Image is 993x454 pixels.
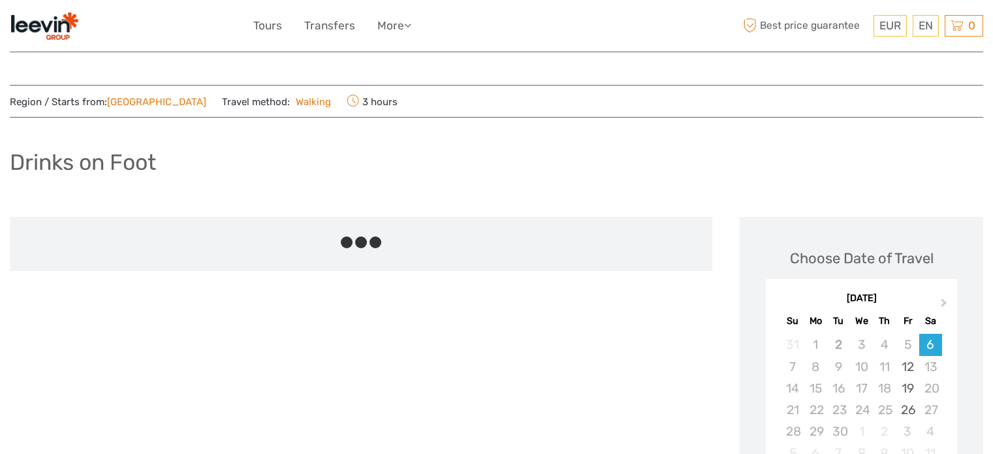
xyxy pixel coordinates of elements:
div: Not available Wednesday, September 17th, 2025 [850,378,873,399]
span: Region / Starts from: [10,95,206,109]
div: Not available Thursday, September 18th, 2025 [873,378,896,399]
div: Sa [919,312,942,330]
div: Not available Thursday, October 2nd, 2025 [873,421,896,442]
div: Not available Monday, September 1st, 2025 [804,334,827,355]
div: Not available Wednesday, September 24th, 2025 [850,399,873,421]
div: [DATE] [766,292,957,306]
a: Transfers [304,16,355,35]
div: Not available Sunday, September 28th, 2025 [781,421,804,442]
div: Not available Sunday, September 7th, 2025 [781,356,804,378]
div: Not available Monday, September 22nd, 2025 [804,399,827,421]
button: Next Month [935,295,956,316]
div: Not available Sunday, September 14th, 2025 [781,378,804,399]
a: More [377,16,411,35]
div: Choose Friday, September 26th, 2025 [896,399,919,421]
div: Not available Thursday, September 11th, 2025 [873,356,896,378]
div: Not available Wednesday, September 3rd, 2025 [850,334,873,355]
span: EUR [879,19,901,32]
div: We [850,312,873,330]
div: Not available Friday, September 5th, 2025 [896,334,919,355]
div: Not available Saturday, September 13th, 2025 [919,356,942,378]
img: 2366-9a630715-f217-4e31-8482-dcd93f7091a8_logo_small.png [10,10,79,42]
div: Not available Wednesday, September 10th, 2025 [850,356,873,378]
span: Travel method: [222,92,331,110]
div: EN [913,15,939,37]
div: Not available Tuesday, September 16th, 2025 [827,378,850,399]
div: Not available Sunday, August 31st, 2025 [781,334,804,355]
div: Not available Saturday, September 27th, 2025 [919,399,942,421]
div: Not available Tuesday, September 23rd, 2025 [827,399,850,421]
div: Not available Sunday, September 21st, 2025 [781,399,804,421]
div: Choose Friday, September 12th, 2025 [896,356,919,378]
div: Mo [804,312,827,330]
span: 0 [966,19,977,32]
div: Th [873,312,896,330]
span: Best price guarantee [740,15,870,37]
div: Choose Saturday, October 4th, 2025 [919,421,942,442]
h1: Drinks on Foot [10,149,156,176]
div: Not available Tuesday, September 9th, 2025 [827,356,850,378]
div: Not available Wednesday, October 1st, 2025 [850,421,873,442]
div: Choose Date of Travel [790,248,934,268]
div: Choose Friday, September 19th, 2025 [896,378,919,399]
div: Not available Monday, September 15th, 2025 [804,378,827,399]
div: Choose Saturday, September 6th, 2025 [919,334,942,355]
div: Tu [827,312,850,330]
a: [GEOGRAPHIC_DATA] [107,96,206,108]
span: 3 hours [347,92,398,110]
div: Not available Saturday, September 20th, 2025 [919,378,942,399]
div: Not available Thursday, September 25th, 2025 [873,399,896,421]
div: Su [781,312,804,330]
a: Tours [253,16,282,35]
a: Walking [290,96,331,108]
div: Not available Tuesday, September 30th, 2025 [827,421,850,442]
div: Not available Monday, September 8th, 2025 [804,356,827,378]
div: Not available Monday, September 29th, 2025 [804,421,827,442]
div: Not available Tuesday, September 2nd, 2025 [827,334,850,355]
div: Not available Thursday, September 4th, 2025 [873,334,896,355]
div: Fr [896,312,919,330]
div: Choose Friday, October 3rd, 2025 [896,421,919,442]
